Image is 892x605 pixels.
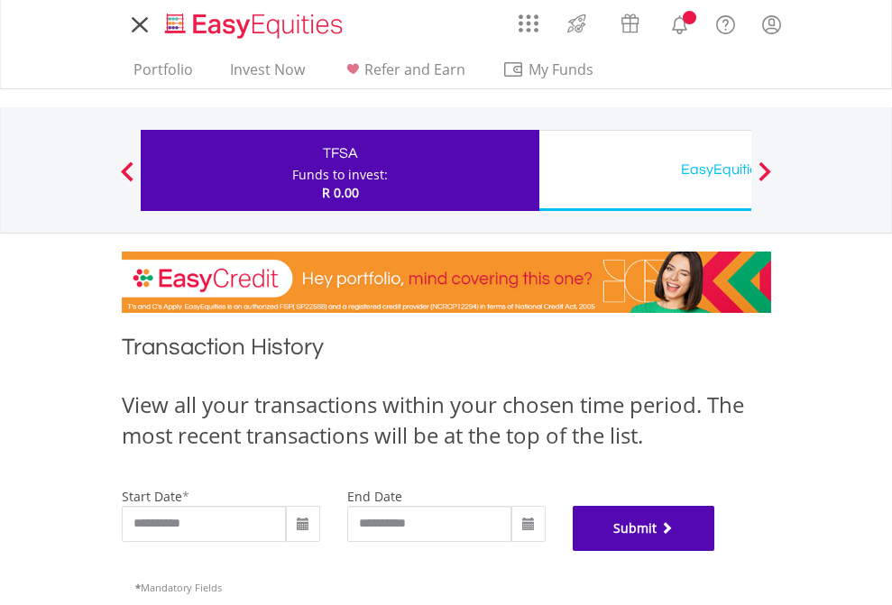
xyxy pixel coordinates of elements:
[223,60,312,88] a: Invest Now
[749,5,795,44] a: My Profile
[603,5,657,38] a: Vouchers
[507,5,550,33] a: AppsGrid
[347,488,402,505] label: end date
[152,141,529,166] div: TFSA
[747,170,783,188] button: Next
[322,184,359,201] span: R 0.00
[615,9,645,38] img: vouchers-v2.svg
[573,506,715,551] button: Submit
[122,331,771,371] h1: Transaction History
[364,60,465,79] span: Refer and Earn
[122,390,771,452] div: View all your transactions within your chosen time period. The most recent transactions will be a...
[122,488,182,505] label: start date
[122,252,771,313] img: EasyCredit Promotion Banner
[502,58,621,81] span: My Funds
[703,5,749,41] a: FAQ's and Support
[335,60,473,88] a: Refer and Earn
[657,5,703,41] a: Notifications
[519,14,538,33] img: grid-menu-icon.svg
[161,11,350,41] img: EasyEquities_Logo.png
[562,9,592,38] img: thrive-v2.svg
[158,5,350,41] a: Home page
[126,60,200,88] a: Portfolio
[135,581,222,594] span: Mandatory Fields
[109,170,145,188] button: Previous
[292,166,388,184] div: Funds to invest:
